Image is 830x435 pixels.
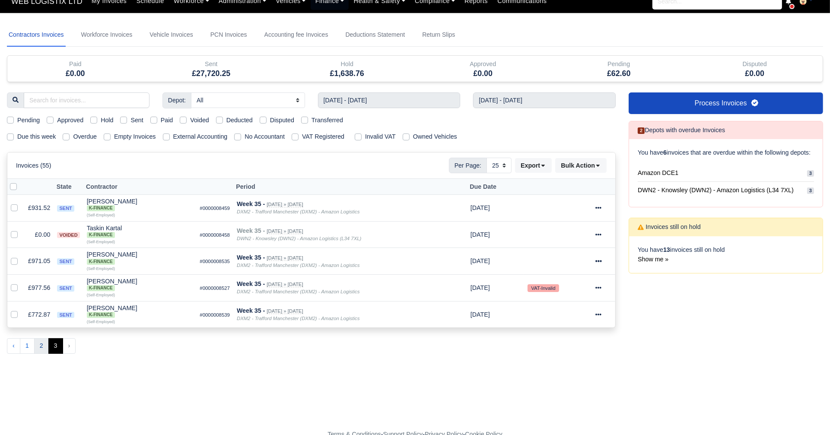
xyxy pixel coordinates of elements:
[471,231,490,238] span: 1 week from now
[114,132,156,142] label: Empty Invoices
[48,338,63,354] span: 3
[473,92,616,108] input: End week...
[555,158,607,173] button: Bulk Action
[200,312,230,318] small: #0000008539
[63,338,76,354] li: Next »
[87,278,193,291] div: [PERSON_NAME]
[449,158,487,173] span: Per Page:
[551,56,687,82] div: Pending
[200,206,230,211] small: #0000008459
[515,158,552,173] button: Export
[57,312,74,318] span: sent
[25,301,54,327] td: £772.87
[471,311,490,318] span: 1 week from now
[25,221,54,248] td: £0.00
[693,69,817,78] h5: £0.00
[80,23,134,47] a: Workforce Invoices
[83,179,197,195] th: Contractor
[87,251,193,264] div: [PERSON_NAME] K-Finance
[57,115,83,125] label: Approved
[422,59,545,69] div: Approved
[87,232,115,238] span: K-Finance
[87,278,193,291] div: [PERSON_NAME] K-Finance
[87,225,193,238] div: Taskin Kartal
[638,165,814,182] a: Amazon DCE1 3
[343,23,407,47] a: Deductions Statement
[415,56,551,82] div: Approved
[25,274,54,301] td: £977.56
[200,232,230,238] small: #0000008458
[190,115,209,125] label: Voided
[73,132,97,142] label: Overdue
[87,267,115,271] small: (Self-Employed)
[638,182,814,199] a: DWN2 - Knowsley (DWN2) - Amazon Logistics (L34 7XL) 3
[471,204,490,211] span: 1 week from now
[57,285,74,292] span: sent
[237,227,265,234] strong: Week 35 -
[693,59,817,69] div: Disputed
[16,162,51,169] h6: Invoices (55)
[25,195,54,222] td: £931.52
[130,115,143,125] label: Sent
[263,23,330,47] a: Accounting fee Invoices
[467,179,524,195] th: Due Date
[318,92,461,108] input: Start week...
[471,284,490,291] span: 1 week from now
[515,158,555,173] div: Export
[143,56,280,82] div: Sent
[34,338,49,354] button: 2
[87,205,115,211] span: K-Finance
[20,338,35,354] button: 1
[25,248,54,275] td: £971.05
[638,256,668,263] a: Show me »
[267,229,303,234] small: [DATE] » [DATE]
[638,185,794,195] span: DWN2 - Knowsley (DWN2) - Amazon Logistics (L34 7XL)
[302,132,344,142] label: VAT Registered
[237,263,359,268] i: DXM2 - Trafford Manchester (DXM2) - Amazon Logistics
[237,200,265,207] strong: Week 35 -
[233,179,467,195] th: Period
[87,213,115,217] small: (Self-Employed)
[267,308,303,314] small: [DATE] » [DATE]
[209,23,249,47] a: PCN Invoices
[365,132,396,142] label: Invalid VAT
[267,202,303,207] small: [DATE] » [DATE]
[638,127,725,134] h6: Depots with overdue Invoices
[638,223,701,231] h6: Invoices still on hold
[17,132,56,142] label: Due this week
[200,286,230,291] small: #0000008527
[87,240,115,244] small: (Self-Employed)
[17,115,40,125] label: Pending
[87,320,115,324] small: (Self-Employed)
[413,132,457,142] label: Owned Vehicles
[312,115,343,125] label: Transferred
[54,179,83,195] th: State
[57,258,74,265] span: sent
[557,69,681,78] h5: £62.60
[245,132,285,142] label: No Accountant
[24,92,149,108] input: Search for invoices...
[87,293,115,297] small: (Self-Employed)
[663,246,670,253] strong: 13
[87,225,193,238] div: Taskin Kartal K-Finance
[528,284,559,292] small: VAT-Invalid
[807,187,814,194] span: 3
[87,305,193,318] div: [PERSON_NAME] K-Finance
[422,69,545,78] h5: £0.00
[57,232,80,238] span: voided
[286,69,409,78] h5: £1,638.76
[267,282,303,287] small: [DATE] » [DATE]
[148,23,194,47] a: Vehicle Invoices
[267,255,303,261] small: [DATE] » [DATE]
[638,148,814,158] p: You have invoices that are overdue within the following depots:
[87,259,115,265] span: K-Finance
[162,92,191,108] span: Depot:
[237,316,359,321] i: DXM2 - Trafford Manchester (DXM2) - Amazon Logistics
[87,312,115,318] span: K-Finance
[14,59,137,69] div: Paid
[101,115,113,125] label: Hold
[286,59,409,69] div: Hold
[237,307,265,314] strong: Week 35 -
[629,236,823,273] div: You have invoices still on hold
